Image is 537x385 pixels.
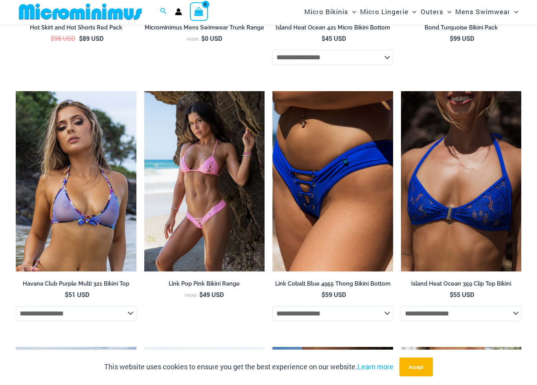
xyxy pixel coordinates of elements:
span: Menu Toggle [510,2,518,22]
span: $ [51,35,54,43]
nav: Site Navigation [301,1,521,24]
img: Havana Club Purple Multi 321 Top 01 [16,92,136,273]
bdi: 99 USD [450,35,474,43]
h2: Link Pop Pink Bikini Range [144,281,265,288]
h2: Havana Club Purple Multi 321 Bikini Top [16,281,136,288]
a: Island Heat Ocean 421 Micro Bikini Bottom [272,25,393,35]
a: Micro BikinisMenu ToggleMenu Toggle [302,2,358,22]
img: Island Heat Ocean 359 Top 01 [401,92,522,273]
span: From: [185,293,197,299]
bdi: 49 USD [199,291,224,299]
a: Account icon link [175,9,182,16]
span: Menu Toggle [408,2,416,22]
span: From: [187,37,199,43]
bdi: 55 USD [450,291,474,299]
span: Outers [421,2,443,22]
a: Island Heat Ocean 359 Clip Top Bikini [401,281,522,291]
span: $ [450,35,453,43]
a: Bond Turquoise Bikini Pack [401,25,522,35]
span: Mens Swimwear [455,2,510,22]
a: Micro LingerieMenu ToggleMenu Toggle [358,2,418,22]
a: Hot Skirt and Hot Shorts Red Pack [16,25,136,35]
h2: Hot Skirt and Hot Shorts Red Pack [16,25,136,32]
a: Microminimus Mens Swimwear Trunk Range [144,25,265,35]
span: Menu Toggle [443,2,451,22]
bdi: 45 USD [322,35,346,43]
a: OutersMenu ToggleMenu Toggle [419,2,453,22]
bdi: 51 USD [65,291,89,299]
h2: Bond Turquoise Bikini Pack [401,25,522,32]
button: Accept [399,358,433,377]
span: $ [450,291,453,299]
span: $ [199,291,203,299]
a: Mens SwimwearMenu ToggleMenu Toggle [453,2,520,22]
span: Menu Toggle [348,2,356,22]
a: Island Heat Ocean 359 Top 01Island Heat Ocean 359 Top 03Island Heat Ocean 359 Top 03 [401,92,522,273]
h2: Island Heat Ocean 421 Micro Bikini Bottom [272,25,393,32]
h2: Microminimus Mens Swimwear Trunk Range [144,25,265,32]
a: Link Cobalt Blue 4955 Bottom 02Link Cobalt Blue 4955 Bottom 03Link Cobalt Blue 4955 Bottom 03 [272,92,393,273]
bdi: 0 USD [201,35,222,43]
a: Havana Club Purple Multi 321 Top 01Havana Club Purple Multi 321 Top 451 Bottom 03Havana Club Purp... [16,92,136,273]
a: Link Cobalt Blue 4955 Thong Bikini Bottom [272,281,393,291]
span: $ [79,35,83,43]
img: MM SHOP LOGO FLAT [16,4,145,21]
span: Micro Lingerie [360,2,408,22]
a: Link Pop Pink 3070 Top 4955 Bottom 01Link Pop Pink 3070 Top 4955 Bottom 02Link Pop Pink 3070 Top ... [144,92,265,273]
a: Link Pop Pink Bikini Range [144,281,265,291]
span: $ [322,291,325,299]
span: $ [322,35,325,43]
span: $ [65,291,68,299]
span: $ [201,35,205,43]
img: Link Cobalt Blue 4955 Bottom 02 [272,92,393,273]
a: Search icon link [160,7,167,18]
h2: Island Heat Ocean 359 Clip Top Bikini [401,281,522,288]
p: This website uses cookies to ensure you get the best experience on our website. [104,362,394,374]
h2: Link Cobalt Blue 4955 Thong Bikini Bottom [272,281,393,288]
img: Link Pop Pink 3070 Top 4955 Bottom 01 [144,92,265,273]
a: View Shopping Cart, empty [190,3,208,21]
a: Havana Club Purple Multi 321 Bikini Top [16,281,136,291]
a: Learn more [357,363,394,372]
bdi: 89 USD [79,35,103,43]
bdi: 98 USD [51,35,75,43]
span: Micro Bikinis [304,2,348,22]
bdi: 59 USD [322,291,346,299]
